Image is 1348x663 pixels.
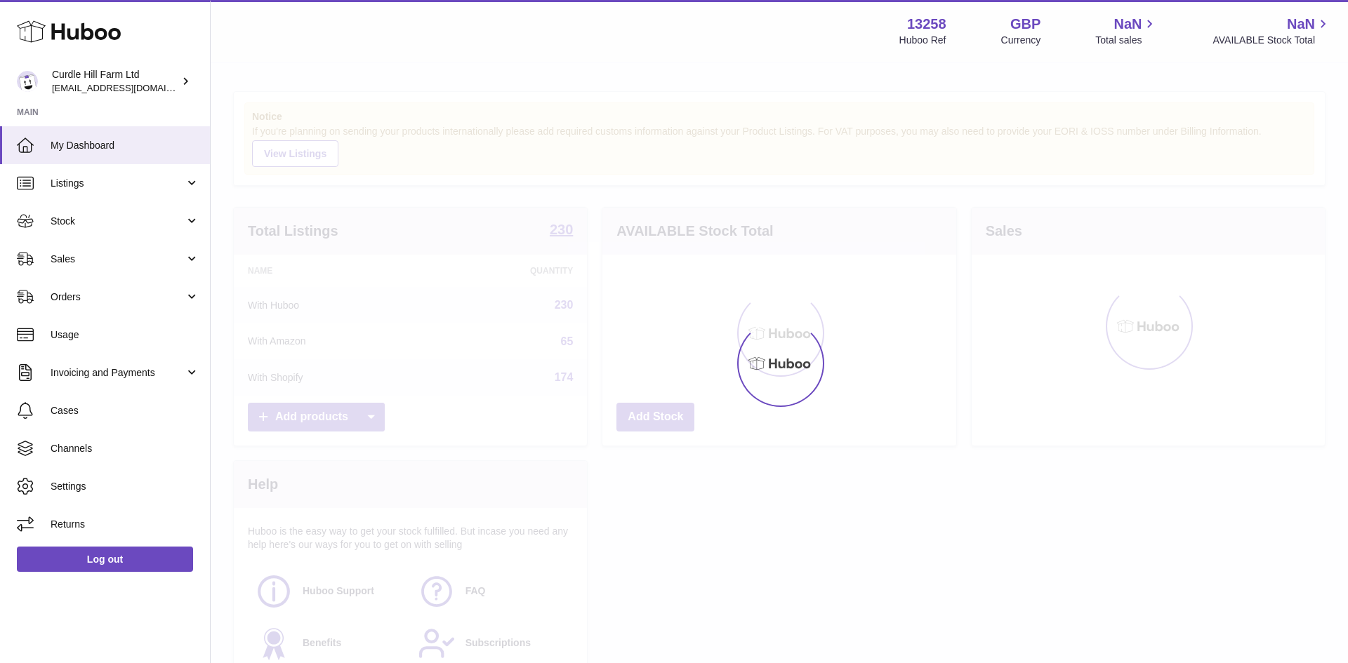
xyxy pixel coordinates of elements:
a: NaN AVAILABLE Stock Total [1212,15,1331,47]
span: Channels [51,442,199,455]
div: Currency [1001,34,1041,47]
span: Usage [51,328,199,342]
span: Listings [51,177,185,190]
strong: GBP [1010,15,1040,34]
span: My Dashboard [51,139,199,152]
div: Huboo Ref [899,34,946,47]
span: [EMAIL_ADDRESS][DOMAIN_NAME] [52,82,206,93]
strong: 13258 [907,15,946,34]
span: Returns [51,518,199,531]
span: Total sales [1095,34,1158,47]
div: Curdle Hill Farm Ltd [52,68,178,95]
a: NaN Total sales [1095,15,1158,47]
img: internalAdmin-13258@internal.huboo.com [17,71,38,92]
span: NaN [1287,15,1315,34]
span: Settings [51,480,199,493]
span: AVAILABLE Stock Total [1212,34,1331,47]
span: Orders [51,290,185,304]
span: NaN [1114,15,1142,34]
span: Stock [51,215,185,228]
span: Cases [51,404,199,417]
a: Log out [17,547,193,572]
span: Sales [51,253,185,266]
span: Invoicing and Payments [51,366,185,380]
